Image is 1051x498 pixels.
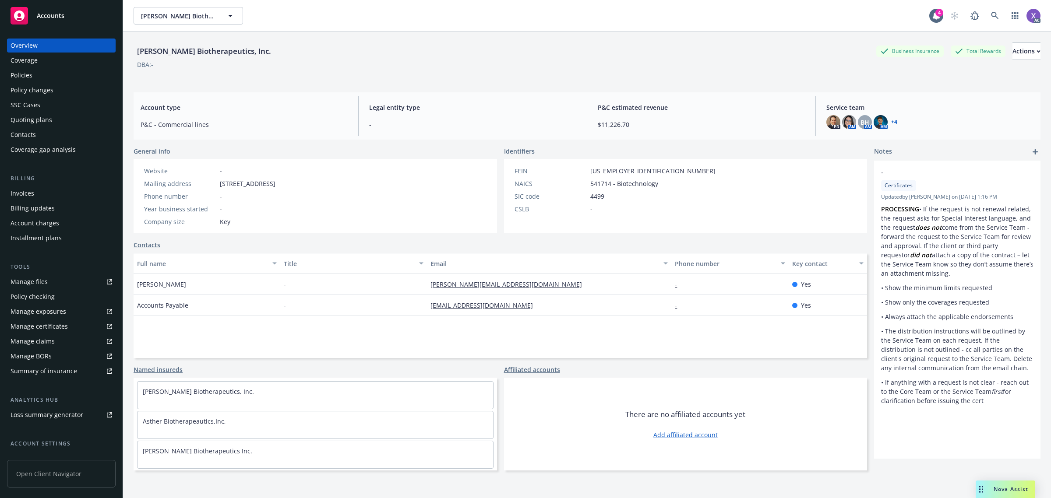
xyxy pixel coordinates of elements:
div: Billing [7,174,116,183]
a: Account charges [7,216,116,230]
div: Phone number [144,192,216,201]
button: Email [427,253,671,274]
a: Installment plans [7,231,116,245]
a: Named insureds [134,365,183,374]
em: first [991,387,1003,396]
div: Drag to move [976,480,987,498]
div: Manage BORs [11,349,52,363]
a: Quoting plans [7,113,116,127]
div: Contacts [11,128,36,142]
img: photo [1026,9,1040,23]
span: P&C - Commercial lines [141,120,348,129]
div: Coverage gap analysis [11,143,76,157]
p: • Show the minimum limits requested [881,283,1033,292]
a: [EMAIL_ADDRESS][DOMAIN_NAME] [430,301,540,309]
strong: PROCESSING [881,205,919,213]
a: +4 [891,119,897,125]
div: Title [284,259,414,268]
a: Manage BORs [7,349,116,363]
img: photo [874,115,888,129]
em: does not [915,223,942,231]
a: Service team [7,452,116,466]
div: Billing updates [11,201,55,215]
p: • If anything with a request is not clear - reach out to the Core Team or the Service Team for cl... [881,378,1033,405]
span: Key [220,217,230,226]
span: $11,226.70 [598,120,805,129]
span: - [881,168,1011,177]
div: SSC Cases [11,98,40,112]
p: • If the request is not renewal related, the request asks for Special Interest language, and the ... [881,204,1033,278]
div: Account charges [11,216,59,230]
div: Summary of insurance [11,364,77,378]
button: Key contact [789,253,867,274]
div: Policy changes [11,83,53,97]
div: Full name [137,259,267,268]
div: Email [430,259,658,268]
div: SIC code [515,192,587,201]
div: DBA: - [137,60,153,69]
div: Company size [144,217,216,226]
a: Affiliated accounts [504,365,560,374]
div: Coverage [11,53,38,67]
span: Notes [874,147,892,157]
div: 4 [935,9,943,17]
a: Start snowing [946,7,963,25]
a: Asther Biotherapeautics,Inc, [143,417,226,425]
a: [PERSON_NAME] Biotherapeutics Inc. [143,447,252,455]
a: Manage files [7,275,116,289]
button: Phone number [671,253,789,274]
div: Overview [11,39,38,53]
div: Mailing address [144,179,216,188]
span: Updated by [PERSON_NAME] on [DATE] 1:16 PM [881,193,1033,201]
a: Coverage [7,53,116,67]
div: Phone number [675,259,776,268]
span: General info [134,147,170,156]
div: Quoting plans [11,113,52,127]
a: Billing updates [7,201,116,215]
a: Policy checking [7,290,116,304]
span: [PERSON_NAME] Biotherapeutics, Inc. [141,11,217,21]
span: 4499 [590,192,604,201]
a: - [675,280,684,288]
div: NAICS [515,179,587,188]
div: Policy checking [11,290,55,304]
a: Search [986,7,1004,25]
div: Manage certificates [11,319,68,333]
em: did not [910,251,932,259]
span: [PERSON_NAME] [137,280,186,289]
a: Contacts [7,128,116,142]
span: - [369,120,576,129]
button: Actions [1012,42,1040,60]
span: - [590,204,593,214]
button: Full name [134,253,280,274]
span: Certificates [885,182,913,189]
div: Installment plans [11,231,62,245]
a: Summary of insurance [7,364,116,378]
div: Business Insurance [876,46,944,56]
span: There are no affiliated accounts yet [625,409,745,420]
div: Key contact [792,259,854,268]
a: SSC Cases [7,98,116,112]
span: Manage exposures [7,305,116,319]
a: Contacts [134,240,160,249]
a: [PERSON_NAME] Biotherapeutics, Inc. [143,387,254,396]
div: Year business started [144,204,216,214]
div: -CertificatesUpdatedby [PERSON_NAME] on [DATE] 1:16 PMPROCESSING• If the request is not renewal r... [874,161,1040,412]
p: • Always attach the applicable endorsements [881,312,1033,321]
img: photo [842,115,856,129]
a: Coverage gap analysis [7,143,116,157]
span: - [220,204,222,214]
p: • The distribution instructions will be outlined by the Service Team on each request. If the dist... [881,326,1033,372]
a: Manage claims [7,334,116,348]
a: Policy changes [7,83,116,97]
a: - [675,301,684,309]
a: Overview [7,39,116,53]
span: Yes [801,301,811,310]
span: Open Client Navigator [7,460,116,487]
a: Switch app [1006,7,1024,25]
button: Nova Assist [976,480,1035,498]
div: Account settings [7,439,116,448]
button: Title [280,253,427,274]
span: [STREET_ADDRESS] [220,179,275,188]
div: Tools [7,263,116,271]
